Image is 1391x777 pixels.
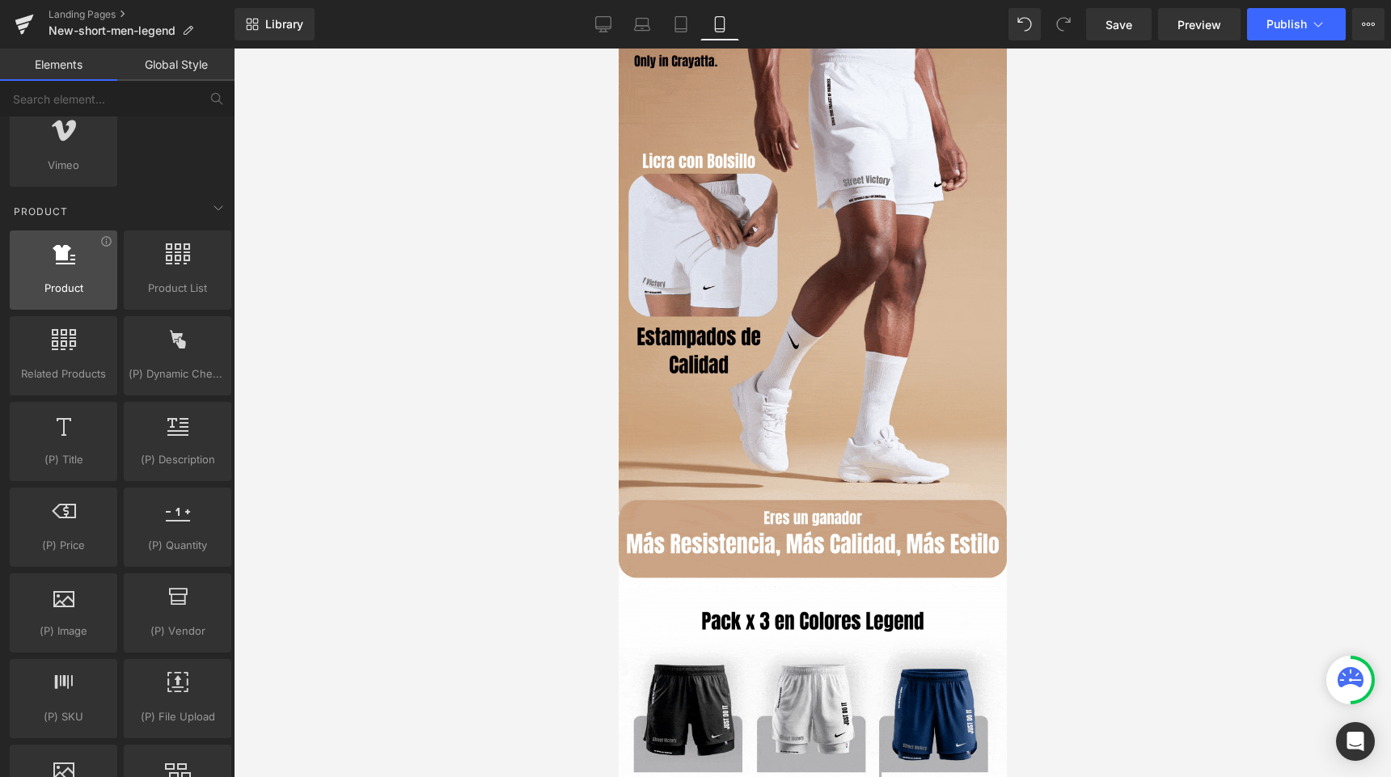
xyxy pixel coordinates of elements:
span: (P) Image [15,623,112,640]
a: Preview [1158,8,1241,40]
span: (P) Quantity [129,537,226,554]
button: Publish [1247,8,1346,40]
span: (P) Price [15,537,112,554]
span: Vimeo [15,157,112,174]
span: (P) Dynamic Checkout Button [129,365,226,382]
span: Publish [1266,18,1307,31]
div: Open Intercom Messenger [1336,722,1375,761]
span: (P) Title [15,451,112,468]
span: (P) Description [129,451,226,468]
a: Global Style [117,49,235,81]
button: Undo [1008,8,1041,40]
span: Product [12,204,70,219]
span: (P) File Upload [129,708,226,725]
span: (P) Vendor [129,623,226,640]
span: Product [15,280,112,297]
div: View Information [100,235,112,247]
span: Preview [1177,16,1221,33]
span: Related Products [15,365,112,382]
a: Tablet [662,8,700,40]
span: Save [1106,16,1132,33]
span: Library [265,17,303,32]
a: Landing Pages [49,8,235,21]
a: Mobile [700,8,739,40]
a: Laptop [623,8,662,40]
span: Product List [129,280,226,297]
button: More [1352,8,1385,40]
a: New Library [235,8,315,40]
a: Desktop [584,8,623,40]
button: Redo [1047,8,1080,40]
span: New-short-men-legend [49,24,175,37]
span: (P) SKU [15,708,112,725]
